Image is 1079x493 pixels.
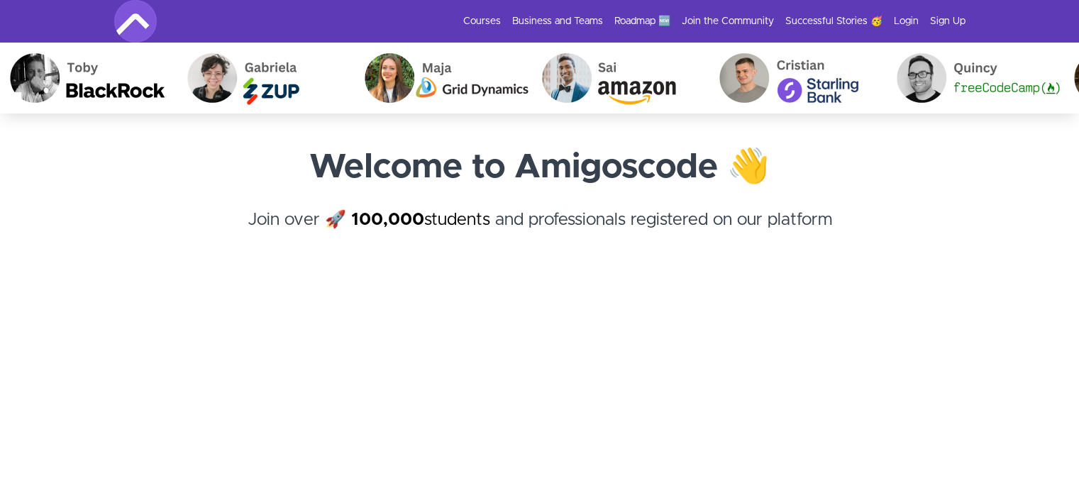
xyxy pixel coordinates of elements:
a: 100,000students [351,211,490,228]
a: Successful Stories 🥳 [785,14,882,28]
strong: 100,000 [351,211,424,228]
img: Maja [322,43,499,113]
h4: Join over 🚀 and professionals registered on our platform [114,207,965,258]
img: Quincy [854,43,1031,113]
a: Roadmap 🆕 [614,14,670,28]
a: Join the Community [682,14,774,28]
a: Courses [463,14,501,28]
strong: Welcome to Amigoscode 👋 [309,150,770,184]
img: Gabriela [145,43,322,113]
a: Business and Teams [512,14,603,28]
a: Login [894,14,919,28]
img: Sai [499,43,677,113]
a: Sign Up [930,14,965,28]
img: Cristian [677,43,854,113]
